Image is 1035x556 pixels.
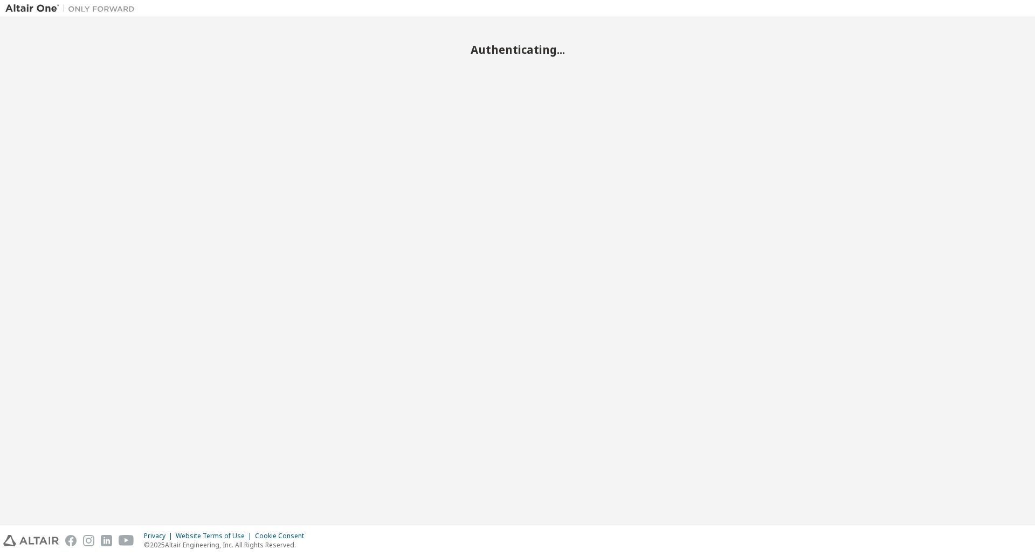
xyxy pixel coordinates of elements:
p: © 2025 Altair Engineering, Inc. All Rights Reserved. [144,540,310,550]
div: Website Terms of Use [176,532,255,540]
img: Altair One [5,3,140,14]
img: altair_logo.svg [3,535,59,546]
img: youtube.svg [119,535,134,546]
h2: Authenticating... [5,43,1030,57]
div: Cookie Consent [255,532,310,540]
div: Privacy [144,532,176,540]
img: facebook.svg [65,535,77,546]
img: instagram.svg [83,535,94,546]
img: linkedin.svg [101,535,112,546]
